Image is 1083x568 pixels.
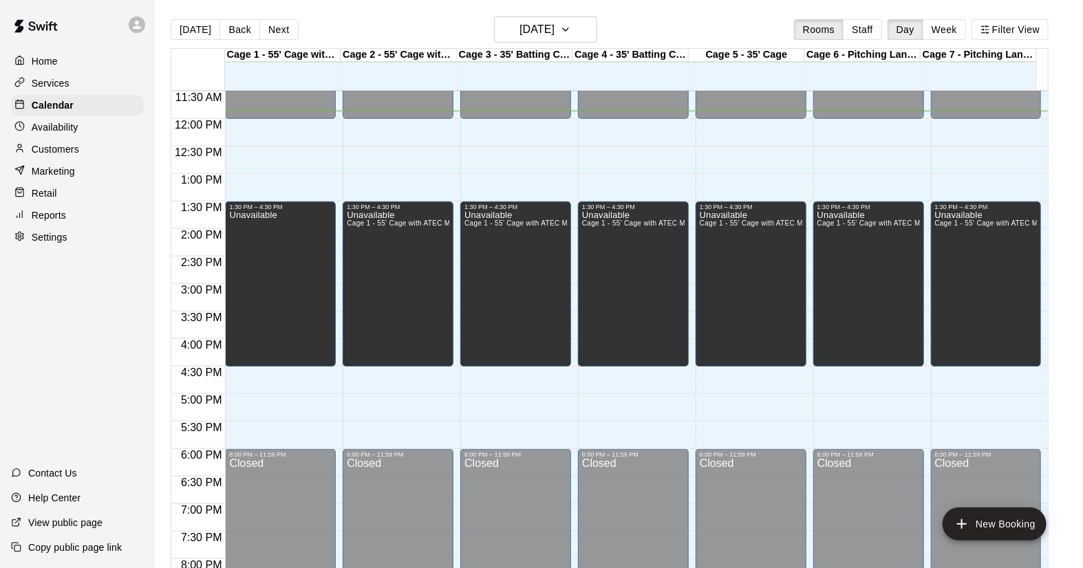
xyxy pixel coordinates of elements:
a: Reports [11,205,144,226]
button: [DATE] [171,19,220,40]
div: 1:30 PM – 4:30 PM [700,204,802,210]
div: 1:30 PM – 4:30 PM [229,204,332,210]
div: 1:30 PM – 4:30 PM [464,204,567,210]
div: Cage 5 - 35' Cage [689,49,805,62]
p: Customers [32,142,79,156]
button: Day [888,19,923,40]
span: 2:30 PM [178,256,226,268]
p: Reports [32,208,66,222]
div: 6:00 PM – 11:59 PM [935,451,1038,458]
div: 1:30 PM – 4:30 PM: Unavailable [813,201,924,367]
div: 1:30 PM – 4:30 PM [582,204,685,210]
a: Settings [11,227,144,248]
p: Marketing [32,164,75,178]
a: Availability [11,117,144,138]
span: 12:00 PM [171,119,225,131]
div: 1:30 PM – 4:30 PM: Unavailable [931,201,1042,367]
div: Cage 7 - Pitching Lane or 70' Cage for live at-bats [921,49,1037,62]
button: Filter View [972,19,1049,40]
button: Next [259,19,298,40]
div: 1:30 PM – 4:30 PM: Unavailable [578,201,689,367]
p: Availability [32,120,78,134]
span: 2:00 PM [178,229,226,241]
span: 5:30 PM [178,422,226,433]
div: 1:30 PM – 4:30 PM: Unavailable [225,201,336,367]
div: Cage 4 - 35' Batting Cage [572,49,689,62]
div: 1:30 PM – 4:30 PM [347,204,449,210]
div: 1:30 PM – 4:30 PM: Unavailable [696,201,806,367]
div: Cage 3 - 35' Batting Cage [457,49,573,62]
span: 11:30 AM [172,91,226,103]
div: Cage 1 - 55' Cage with ATEC M3X 2.0 Baseball Pitching Machine [225,49,341,62]
p: Settings [32,230,67,244]
div: 1:30 PM – 4:30 PM [935,204,1038,210]
span: 6:30 PM [178,477,226,488]
p: Contact Us [28,466,77,480]
p: Services [32,76,69,90]
span: 7:00 PM [178,504,226,516]
a: Marketing [11,161,144,182]
p: Help Center [28,491,81,505]
span: 6:00 PM [178,449,226,461]
span: 3:30 PM [178,312,226,323]
span: 1:30 PM [178,201,226,213]
a: Retail [11,183,144,204]
div: 6:00 PM – 11:59 PM [229,451,332,458]
span: 3:00 PM [178,284,226,296]
a: Calendar [11,95,144,116]
div: 6:00 PM – 11:59 PM [347,451,449,458]
div: 6:00 PM – 11:59 PM [700,451,802,458]
div: 1:30 PM – 4:30 PM [817,204,920,210]
div: Cage 6 - Pitching Lane or Hitting (35' Cage) [804,49,921,62]
button: add [943,507,1047,540]
span: 12:30 PM [171,146,225,158]
p: Retail [32,186,57,200]
a: Home [11,51,144,72]
p: View public page [28,516,103,529]
span: 1:00 PM [178,174,226,186]
p: Calendar [32,98,74,112]
span: 7:30 PM [178,532,226,543]
div: Cage 2 - 55' Cage with ATEC M3X 2.0 Baseball Pitching Machine [341,49,457,62]
p: Home [32,54,58,68]
span: 5:00 PM [178,394,226,406]
button: Rooms [794,19,844,40]
div: 1:30 PM – 4:30 PM: Unavailable [460,201,571,367]
span: 4:00 PM [178,339,226,351]
h6: [DATE] [519,20,555,39]
a: Customers [11,139,144,160]
p: Copy public page link [28,540,122,554]
span: 4:30 PM [178,367,226,378]
button: Week [923,19,966,40]
button: Back [219,19,260,40]
button: Staff [843,19,882,40]
div: 6:00 PM – 11:59 PM [582,451,685,458]
div: 1:30 PM – 4:30 PM: Unavailable [343,201,453,367]
div: 6:00 PM – 11:59 PM [817,451,920,458]
div: 6:00 PM – 11:59 PM [464,451,567,458]
a: Services [11,73,144,94]
button: [DATE] [494,17,597,43]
